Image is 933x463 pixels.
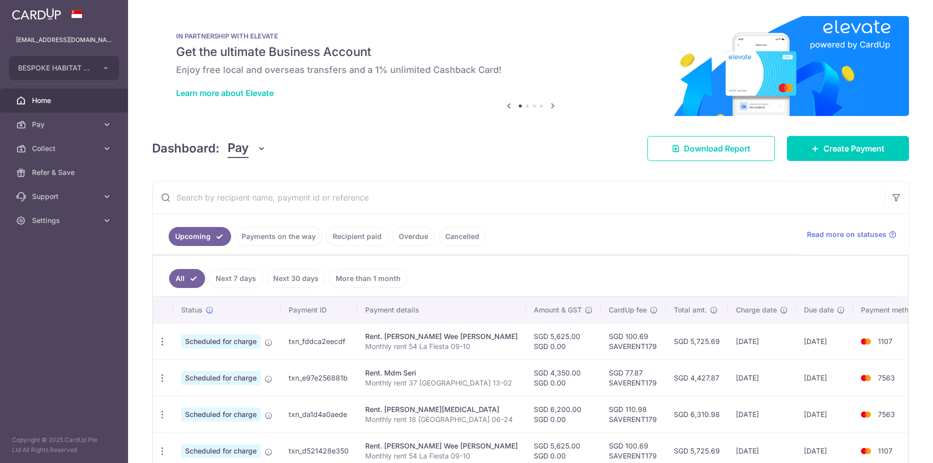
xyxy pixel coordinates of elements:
span: 1107 [878,337,892,345]
span: Due date [804,305,834,315]
td: SGD 4,350.00 SGD 0.00 [526,359,601,396]
span: Collect [32,143,98,153]
span: Amount & GST [534,305,582,315]
span: Scheduled for charge [181,407,261,421]
span: Pay [32,119,98,129]
a: More than 1 month [329,269,407,288]
a: All [169,269,205,288]
td: [DATE] [796,359,853,396]
td: SGD 4,427.87 [666,359,728,396]
a: Next 30 days [267,269,325,288]
span: Create Payment [823,142,884,154]
a: Recipient paid [326,227,388,246]
td: SGD 100.69 SAVERENT179 [601,323,666,359]
a: Read more on statuses [807,229,896,239]
p: IN PARTNERSHIP WITH ELEVATE [176,32,885,40]
p: Monthly rent 54 La Fiesta 09-10 [365,341,518,351]
span: Total amt. [674,305,707,315]
h5: Get the ultimate Business Account [176,44,885,60]
a: Download Report [647,136,775,161]
img: Bank Card [856,335,876,347]
a: Cancelled [439,227,486,246]
td: SGD 5,725.69 [666,323,728,359]
span: BESPOKE HABITAT B37KT PTE. LTD. [18,63,92,73]
span: Status [181,305,203,315]
span: Home [32,95,98,105]
img: Bank Card [856,372,876,384]
span: Download Report [684,142,750,154]
a: Payments on the way [235,227,322,246]
div: Rent. [PERSON_NAME] Wee [PERSON_NAME] [365,441,518,451]
a: Next 7 days [209,269,263,288]
span: 1107 [878,446,892,455]
td: [DATE] [796,323,853,359]
span: 7563 [878,410,895,418]
span: Charge date [736,305,777,315]
span: CardUp fee [609,305,647,315]
td: [DATE] [728,396,796,432]
h6: Enjoy free local and overseas transfers and a 1% unlimited Cashback Card! [176,64,885,76]
td: txn_fddca2eecdf [281,323,357,359]
img: Renovation banner [152,16,909,116]
a: Upcoming [169,227,231,246]
td: SGD 5,625.00 SGD 0.00 [526,323,601,359]
img: CardUp [12,8,61,20]
img: Bank Card [856,445,876,457]
span: Scheduled for charge [181,444,261,458]
input: Search by recipient name, payment id or reference [153,181,884,213]
th: Payment ID [281,297,357,323]
td: SGD 110.98 SAVERENT179 [601,396,666,432]
span: Refer & Save [32,167,98,177]
p: Monthly rent 37 [GEOGRAPHIC_DATA] 13-02 [365,378,518,388]
td: SGD 6,310.98 [666,396,728,432]
td: [DATE] [796,396,853,432]
td: txn_da1d4a0aede [281,396,357,432]
span: Scheduled for charge [181,334,261,348]
a: Create Payment [787,136,909,161]
p: Monthly rent 54 La Fiesta 09-10 [365,451,518,461]
td: [DATE] [728,323,796,359]
p: Monthly rent 18 [GEOGRAPHIC_DATA] 06-24 [365,414,518,424]
div: Rent. [PERSON_NAME][MEDICAL_DATA] [365,404,518,414]
a: Overdue [392,227,435,246]
span: Pay [228,139,249,158]
img: Bank Card [856,408,876,420]
button: Pay [228,139,266,158]
div: Rent. Mdm Seri [365,368,518,378]
td: SGD 6,200.00 SGD 0.00 [526,396,601,432]
p: [EMAIL_ADDRESS][DOMAIN_NAME] [16,35,112,45]
div: Rent. [PERSON_NAME] Wee [PERSON_NAME] [365,331,518,341]
span: Support [32,191,98,201]
th: Payment method [853,297,929,323]
a: Learn more about Elevate [176,88,274,98]
th: Payment details [357,297,526,323]
button: BESPOKE HABITAT B37KT PTE. LTD. [9,56,119,80]
td: txn_e97e256881b [281,359,357,396]
span: Settings [32,215,98,225]
h4: Dashboard: [152,139,220,157]
td: SGD 77.87 SAVERENT179 [601,359,666,396]
span: Scheduled for charge [181,371,261,385]
span: 7563 [878,373,895,382]
td: [DATE] [728,359,796,396]
span: Read more on statuses [807,229,886,239]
